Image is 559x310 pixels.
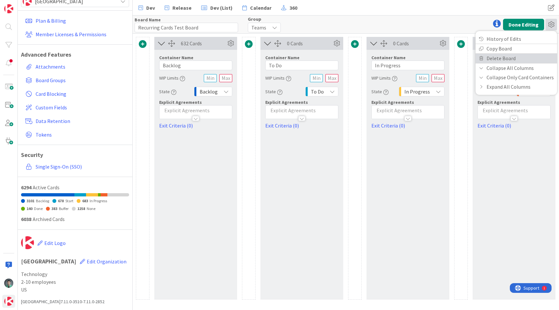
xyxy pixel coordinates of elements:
[404,87,430,96] span: In Progress
[476,73,557,82] a: Collapse Only Card Containers
[58,198,64,203] span: 678
[21,215,129,223] div: Archived Cards
[36,198,49,203] span: Backlog
[4,4,13,13] img: Visit kanbanzone.com
[21,216,31,222] span: 6038
[87,206,95,211] span: None
[265,99,308,105] span: Explicit Agreements
[34,3,35,8] div: 1
[503,19,544,30] button: Done Editing
[87,258,126,265] span: Edit Organization
[27,206,32,211] span: 140
[265,86,282,97] div: State
[21,151,129,159] h1: Security
[371,72,397,84] div: WIP Limits
[371,61,444,70] input: Add container name...
[21,183,129,191] div: Active Cards
[416,74,429,82] input: Min
[265,61,338,70] input: Add container name...
[250,4,271,12] span: Calendar
[476,44,557,53] a: Copy Board
[21,278,129,286] span: 2-10 employees
[159,72,185,84] div: WIP Limits
[238,2,275,14] a: Calendar
[23,115,129,127] a: Data Retention
[4,279,13,288] img: VP
[476,82,557,92] a: Expand All Columns
[277,2,301,14] a: 360
[21,51,129,58] h1: Advanced Features
[23,102,129,113] a: Custom Fields
[371,55,406,61] label: Container Name
[477,99,520,105] span: Explicit Agreements
[36,117,126,125] span: Data Retention
[23,129,129,140] a: Tokens
[219,74,232,82] input: Max
[27,198,34,203] span: 3101
[4,297,13,306] img: avatar
[310,74,323,82] input: Min
[159,55,193,61] label: Container Name
[290,4,297,12] span: 360
[77,206,85,211] span: 1258
[36,90,126,98] span: Card Blocking
[37,236,66,250] button: Edit Logo
[65,198,73,203] span: Start
[23,88,129,100] a: Card Blocking
[44,240,66,246] span: Edit Logo
[51,206,57,211] span: 383
[311,87,324,96] span: To Do
[476,63,557,73] a: Collapse All Columns
[23,74,129,86] a: Board Groups
[371,86,389,97] div: State
[248,17,261,21] span: Group
[23,28,129,40] a: Member Licenses & Permissions
[23,161,129,172] a: Single Sign-On (SSO)
[80,255,127,268] button: Edit Organization
[146,4,155,12] span: Dev
[287,39,332,47] div: 0 Cards
[371,99,414,105] span: Explicit Agreements
[36,76,126,84] span: Board Groups
[204,74,217,82] input: Min
[59,206,69,211] span: Buffer
[159,61,232,70] input: Add container name...
[21,255,129,268] h1: [GEOGRAPHIC_DATA]
[21,270,129,278] span: Technology
[82,198,88,203] span: 683
[432,74,444,82] input: Max
[36,104,126,111] span: Custom Fields
[161,2,195,14] a: Release
[21,236,34,249] img: avatar
[21,184,31,191] span: 6294
[393,39,438,47] div: 0 Cards
[265,72,291,84] div: WIP Limits
[135,2,159,14] a: Dev
[477,122,551,129] a: Exit Criteria (0)
[135,17,161,23] label: Board Name
[90,198,107,203] span: In Progress
[265,122,338,129] a: Exit Criteria (0)
[476,34,557,44] a: History of Edits
[181,39,226,47] div: 632 Cards
[159,122,232,129] a: Exit Criteria (0)
[14,1,29,9] span: Support
[265,55,300,61] label: Container Name
[325,74,338,82] input: Max
[34,206,43,211] span: Done
[159,99,202,105] span: Explicit Agreements
[23,61,129,72] a: Attachments
[36,131,126,138] span: Tokens
[21,298,129,305] div: [GEOGRAPHIC_DATA] 7.11.0-3510-7.11.0-2852
[197,2,236,14] a: Dev (List)
[371,122,444,129] a: Exit Criteria (0)
[476,54,557,63] a: Delete Board
[159,86,176,97] div: State
[251,23,266,32] span: Teams
[23,15,129,27] a: Plan & Billing
[210,4,233,12] span: Dev (List)
[172,4,192,12] span: Release
[21,286,129,293] span: US
[200,87,218,96] span: Backlog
